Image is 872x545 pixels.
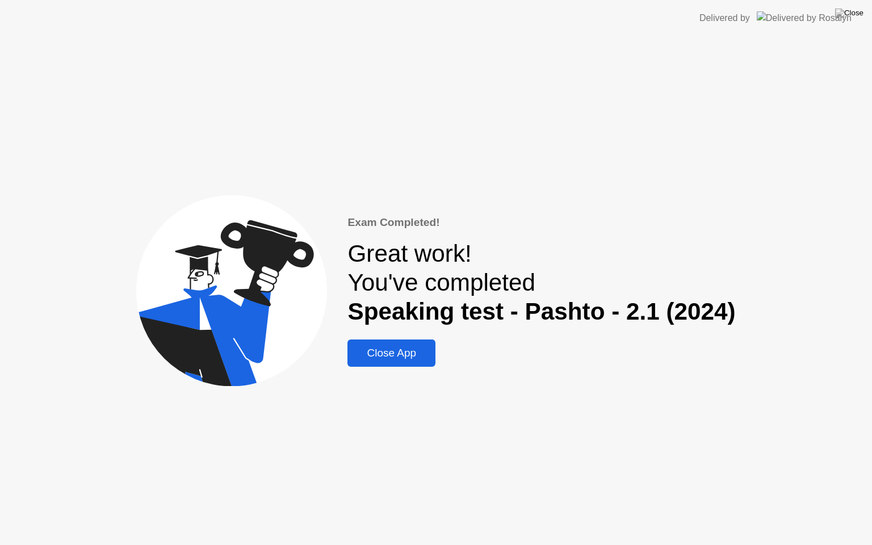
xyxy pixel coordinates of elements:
[757,11,852,24] img: Delivered by Rosalyn
[347,240,735,326] div: Great work! You've completed
[347,339,435,367] button: Close App
[347,298,735,325] b: Speaking test - Pashto - 2.1 (2024)
[835,9,863,18] img: Close
[351,347,432,359] div: Close App
[699,11,750,25] div: Delivered by
[347,215,735,231] div: Exam Completed!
